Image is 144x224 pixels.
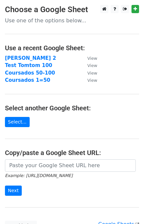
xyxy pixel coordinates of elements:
[5,186,22,196] input: Next
[5,104,139,112] h4: Select another Google Sheet:
[5,5,139,14] h3: Choose a Google Sheet
[5,77,50,83] a: Coursados 1=50
[87,63,97,68] small: View
[5,70,55,76] a: Coursados 50-100
[5,117,30,127] a: Select...
[5,44,139,52] h4: Use a recent Google Sheet:
[5,149,139,157] h4: Copy/paste a Google Sheet URL:
[81,70,97,76] a: View
[5,159,136,172] input: Paste your Google Sheet URL here
[5,62,52,68] a: Test Tomtom 100
[5,17,139,24] p: Use one of the options below...
[87,78,97,83] small: View
[81,77,97,83] a: View
[87,56,97,61] small: View
[87,71,97,76] small: View
[5,173,72,178] small: Example: [URL][DOMAIN_NAME]
[81,62,97,68] a: View
[5,55,56,61] a: [PERSON_NAME] 2
[81,55,97,61] a: View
